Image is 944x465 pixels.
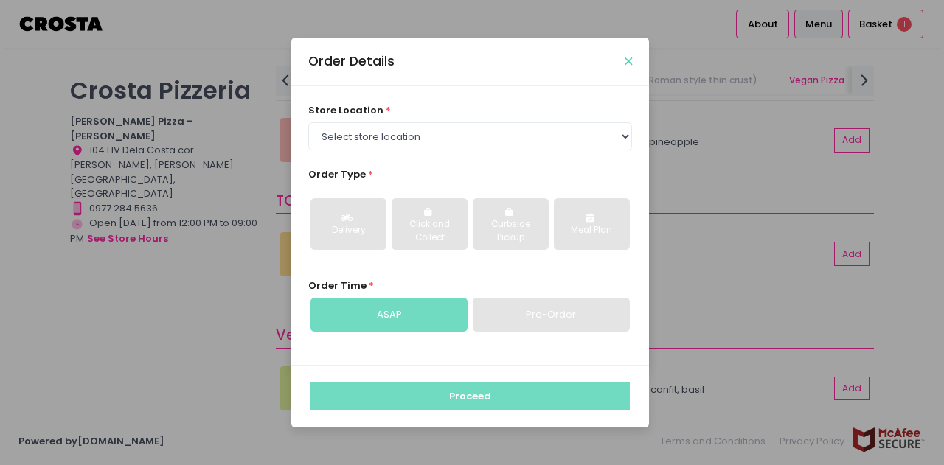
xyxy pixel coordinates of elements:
[483,218,538,244] div: Curbside Pickup
[402,218,457,244] div: Click and Collect
[564,224,619,237] div: Meal Plan
[321,224,376,237] div: Delivery
[308,279,367,293] span: Order Time
[308,103,383,117] span: store location
[625,57,632,65] button: Close
[308,52,395,71] div: Order Details
[308,167,366,181] span: Order Type
[310,382,630,410] button: Proceed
